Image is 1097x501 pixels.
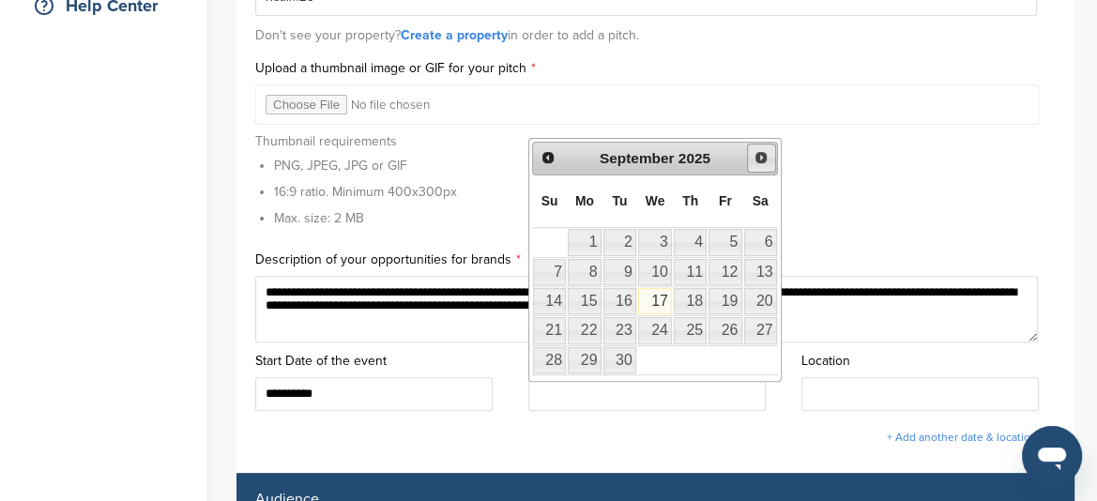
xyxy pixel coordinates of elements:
[255,62,1056,75] label: Upload a thumbnail image or GIF for your pitch
[744,288,777,314] a: 20
[708,259,741,285] a: 12
[682,193,698,208] span: Thursday
[646,193,665,208] span: Wednesday
[674,288,707,314] a: 18
[674,229,707,255] a: 4
[541,193,558,208] span: Sunday
[533,288,566,314] a: 14
[747,144,776,173] a: Next
[638,317,672,343] a: 24
[678,150,710,166] span: 2025
[638,229,672,255] a: 3
[801,355,1056,368] label: Location
[603,259,636,285] a: 9
[274,156,457,175] li: PNG, JPEG, JPG or GIF
[753,193,769,208] span: Saturday
[535,144,562,172] a: Prev
[600,150,675,166] span: September
[533,347,566,373] a: 28
[638,259,672,285] a: 10
[708,288,741,314] a: 19
[612,193,627,208] span: Tuesday
[744,229,777,255] a: 6
[568,259,601,285] a: 8
[568,317,601,343] a: 22
[568,229,601,255] a: 1
[674,259,707,285] a: 11
[255,19,1056,53] div: Don't see your property? in order to add a pitch.
[708,317,741,343] a: 26
[1022,426,1082,486] iframe: Button to launch messaging window
[674,317,707,343] a: 25
[274,182,457,202] li: 16:9 ratio. Minimum 400x300px
[255,355,510,368] label: Start Date of the event
[533,317,566,343] a: 21
[744,259,777,285] a: 13
[274,208,457,228] li: Max. size: 2 MB
[568,347,601,373] a: 29
[719,193,732,208] span: Friday
[603,347,636,373] a: 30
[568,288,601,314] a: 15
[603,317,636,343] a: 23
[401,27,508,43] a: Create a property
[754,150,769,165] span: Next
[533,259,566,285] a: 7
[744,317,777,343] a: 27
[603,229,636,255] a: 2
[255,253,1056,266] label: Description of your opportunities for brands
[887,431,1037,444] a: + Add another date & location
[255,134,457,235] div: Thumbnail requirements
[541,150,556,165] span: Prev
[603,288,636,314] a: 16
[708,229,741,255] a: 5
[638,288,672,314] a: 17
[575,193,594,208] span: Monday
